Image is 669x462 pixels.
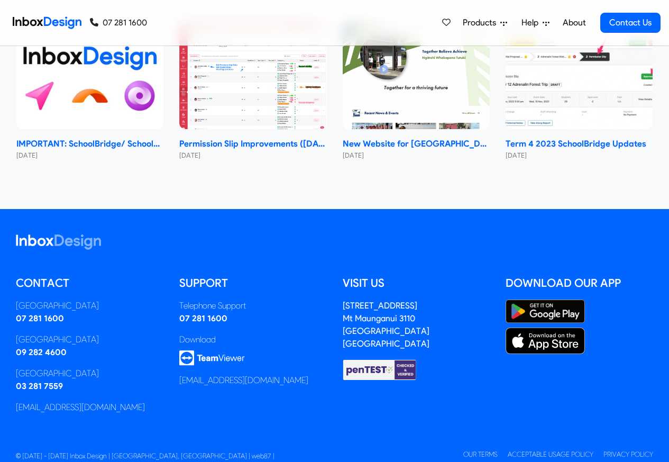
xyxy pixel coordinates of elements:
[16,333,163,346] div: [GEOGRAPHIC_DATA]
[506,300,585,323] img: Google Play Store
[343,301,429,349] a: [STREET_ADDRESS]Mt Maunganui 3110[GEOGRAPHIC_DATA][GEOGRAPHIC_DATA]
[506,19,653,130] img: Term 4 2023 SchoolBridge Updates
[343,359,417,381] img: Checked & Verified by penTEST
[16,275,163,291] h5: Contact
[179,350,245,366] img: logo_teamviewer.svg
[16,452,274,460] span: © [DATE] - [DATE] Inbox Design | [GEOGRAPHIC_DATA], [GEOGRAPHIC_DATA] | web87 |
[343,19,490,161] a: New Website for Whangaparāoa College New Website for [GEOGRAPHIC_DATA] [DATE]
[179,19,326,130] img: Permission Slip Improvements (June 2024)
[16,19,163,130] img: IMPORTANT: SchoolBridge/ SchoolPoint Data- Sharing Information- NEW 2024
[179,313,227,323] a: 07 281 1600
[508,450,593,458] a: Acceptable Usage Policy
[179,333,327,346] div: Download
[179,300,327,312] div: Telephone Support
[459,12,511,33] a: Products
[517,12,554,33] a: Help
[343,150,490,160] small: [DATE]
[90,16,147,29] a: 07 281 1600
[343,19,490,130] img: New Website for Whangaparāoa College
[506,150,653,160] small: [DATE]
[16,402,145,412] a: [EMAIL_ADDRESS][DOMAIN_NAME]
[179,150,326,160] small: [DATE]
[179,138,326,150] strong: Permission Slip Improvements ([DATE])
[506,19,653,161] a: Term 4 2023 SchoolBridge Updates Term 4 2023 SchoolBridge Updates [DATE]
[179,19,326,161] a: Permission Slip Improvements (June 2024) Permission Slip Improvements ([DATE]) [DATE]
[16,367,163,380] div: [GEOGRAPHIC_DATA]
[521,16,543,29] span: Help
[506,138,653,150] strong: Term 4 2023 SchoolBridge Updates
[560,12,589,33] a: About
[600,13,661,33] a: Contact Us
[16,150,163,160] small: [DATE]
[16,19,163,161] a: IMPORTANT: SchoolBridge/ SchoolPoint Data- Sharing Information- NEW 2024 IMPORTANT: SchoolBridge/...
[343,138,490,150] strong: New Website for [GEOGRAPHIC_DATA]
[16,234,101,250] img: logo_inboxdesign_white.svg
[343,301,429,349] address: [STREET_ADDRESS] Mt Maunganui 3110 [GEOGRAPHIC_DATA] [GEOGRAPHIC_DATA]
[463,450,498,458] a: Our Terms
[16,347,67,357] a: 09 282 4600
[343,275,490,291] h5: Visit us
[179,375,308,385] a: [EMAIL_ADDRESS][DOMAIN_NAME]
[506,328,585,354] img: Apple App Store
[179,275,327,291] h5: Support
[343,364,417,374] a: Checked & Verified by penTEST
[16,300,163,312] div: [GEOGRAPHIC_DATA]
[16,313,64,323] a: 07 281 1600
[506,275,653,291] h5: Download our App
[463,16,500,29] span: Products
[16,138,163,150] strong: IMPORTANT: SchoolBridge/ SchoolPoint Data- Sharing Information- NEW 2024
[16,381,63,391] a: 03 281 7559
[603,450,653,458] a: Privacy Policy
